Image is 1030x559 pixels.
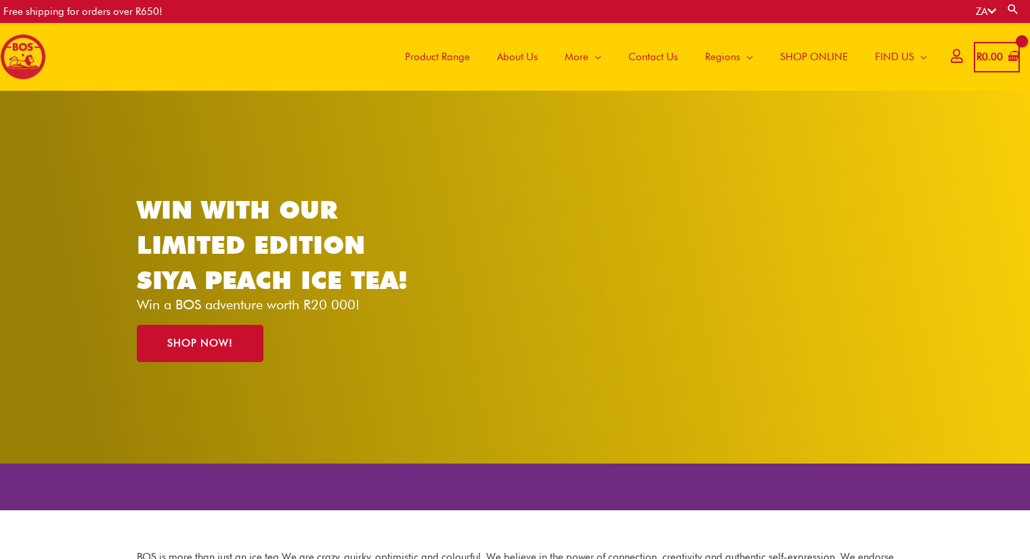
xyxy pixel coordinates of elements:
[628,37,678,77] span: Contact Us
[565,37,588,77] span: More
[767,23,861,91] a: SHOP ONLINE
[405,37,470,77] span: Product Range
[977,51,982,63] span: R
[137,194,408,295] a: WIN WITH OUR LIMITED EDITION SIYA PEACH ICE TEA!
[391,23,484,91] a: Product Range
[497,37,538,77] span: About Us
[875,37,914,77] span: FIND US
[551,23,615,91] a: More
[705,37,740,77] span: Regions
[381,23,941,91] nav: Site Navigation
[615,23,691,91] a: Contact Us
[977,51,1003,63] bdi: 0.00
[167,338,233,349] span: SHOP NOW!
[137,325,263,362] a: SHOP NOW!
[974,42,1020,72] a: View Shopping Cart, empty
[780,37,848,77] span: SHOP ONLINE
[691,23,767,91] a: Regions
[484,23,551,91] a: About Us
[137,298,429,311] p: Win a BOS adventure worth R20 000!
[976,5,996,18] a: ZA
[1006,3,1020,16] a: Search button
